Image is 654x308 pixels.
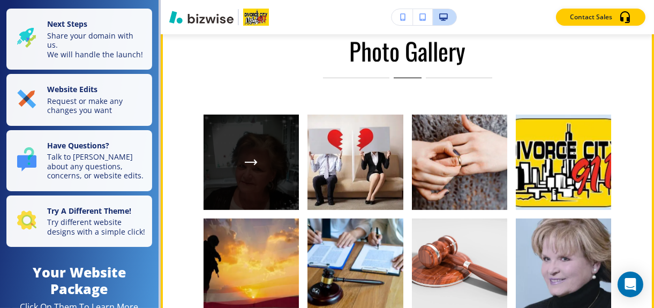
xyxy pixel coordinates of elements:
button: Next StepsShare your domain with us.We will handle the launch! [6,9,152,70]
p: Contact Sales [570,12,612,22]
strong: Have Questions? [47,140,109,151]
button: Have Questions?Talk to [PERSON_NAME] about any questions, concerns, or website edits. [6,130,152,191]
strong: Try A Different Theme! [47,206,131,216]
p: Share your domain with us. We will handle the launch! [47,31,146,59]
div: Open Intercom Messenger [618,272,643,297]
button: Contact Sales [556,9,645,26]
p: Try different website designs with a simple click! [47,217,146,236]
button: Website EditsRequest or make any changes you want [6,74,152,126]
h4: Your Website Package [6,264,152,297]
strong: Next Steps [47,19,87,29]
h3: Photo Gallery [323,36,492,65]
img: Bizwise Logo [169,11,234,24]
p: Talk to [PERSON_NAME] about any questions, concerns, or website edits. [47,152,146,181]
p: Request or make any changes you want [47,96,146,115]
strong: Website Edits [47,84,97,94]
button: Try A Different Theme!Try different website designs with a simple click! [6,196,152,247]
img: Your Logo [243,9,269,26]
